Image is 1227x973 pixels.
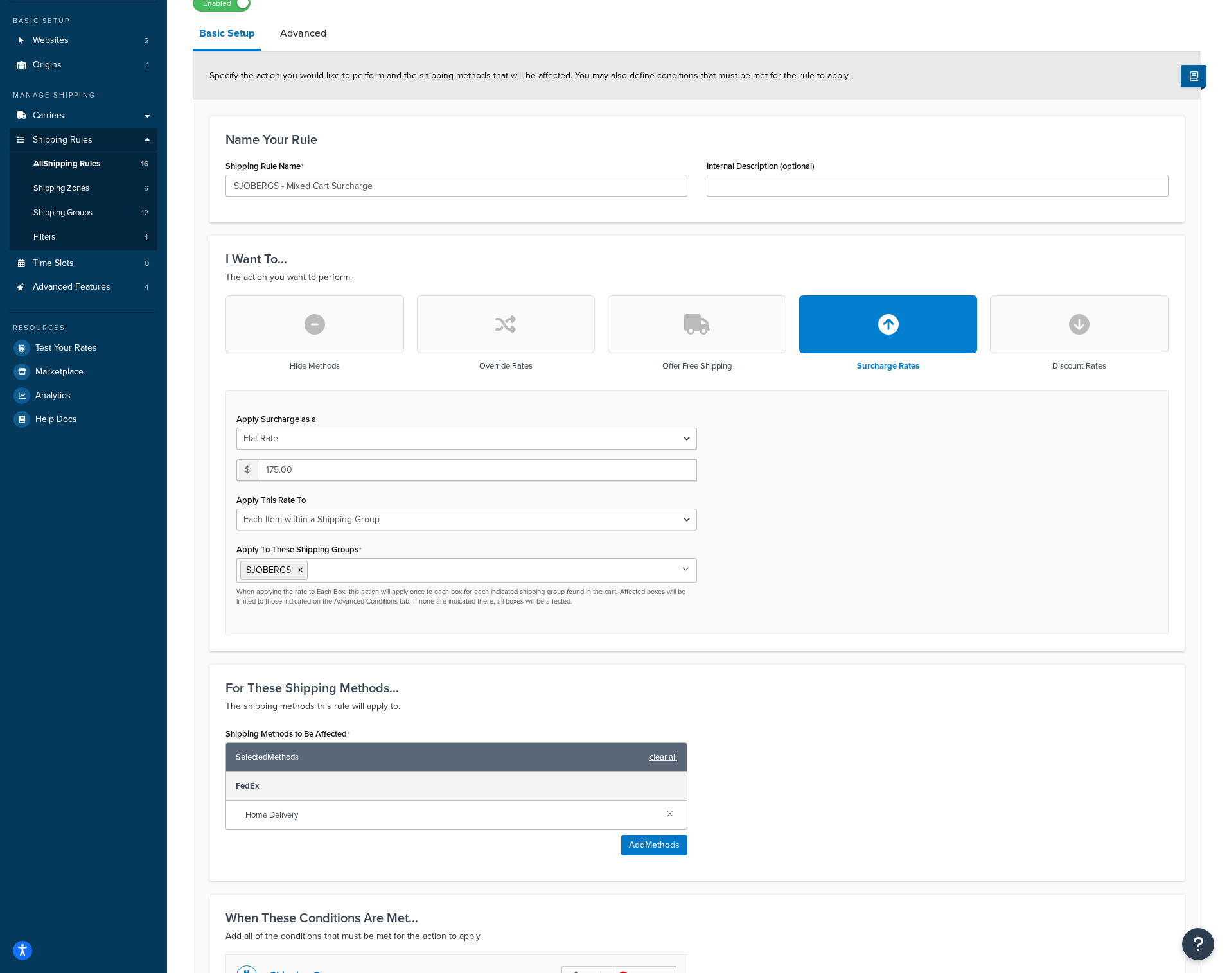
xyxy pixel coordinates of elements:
[10,252,157,276] a: Time Slots0
[236,587,697,607] p: When applying the rate to Each Box, this action will apply once to each box for each indicated sh...
[225,729,350,739] label: Shipping Methods to Be Affected
[1181,65,1206,87] button: Show Help Docs
[10,53,157,77] a: Origins1
[236,414,316,424] label: Apply Surcharge as a
[10,225,157,249] a: Filters4
[10,177,157,200] li: Shipping Zones
[621,835,687,855] button: AddMethods
[33,183,89,194] span: Shipping Zones
[236,459,258,481] span: $
[290,362,340,371] h3: Hide Methods
[10,276,157,299] li: Advanced Features
[33,232,55,243] span: Filters
[10,29,157,53] li: Websites
[225,161,304,171] label: Shipping Rule Name
[10,408,157,431] a: Help Docs
[10,225,157,249] li: Filters
[1052,362,1106,371] h3: Discount Rates
[236,748,643,766] span: Selected Methods
[10,152,157,176] a: AllShipping Rules16
[141,159,148,170] span: 16
[226,772,687,801] div: FedEx
[662,362,732,371] h3: Offer Free Shipping
[225,911,1169,925] h3: When These Conditions Are Met...
[246,563,291,577] span: SJOBERGS
[33,60,62,71] span: Origins
[857,362,919,371] h3: Surcharge Rates
[144,183,148,194] span: 6
[10,360,157,383] a: Marketplace
[35,367,84,378] span: Marketplace
[146,60,149,71] span: 1
[10,128,157,250] li: Shipping Rules
[33,282,110,293] span: Advanced Features
[33,207,93,218] span: Shipping Groups
[35,414,77,425] span: Help Docs
[209,69,850,82] span: Specify the action you would like to perform and the shipping methods that will be affected. You ...
[10,90,157,101] div: Manage Shipping
[33,110,64,121] span: Carriers
[144,232,148,243] span: 4
[649,748,677,766] a: clear all
[10,15,157,26] div: Basic Setup
[145,282,149,293] span: 4
[1182,928,1214,960] button: Open Resource Center
[10,384,157,407] a: Analytics
[225,252,1169,266] h3: I Want To...
[33,135,93,146] span: Shipping Rules
[10,337,157,360] a: Test Your Rates
[10,201,157,225] li: Shipping Groups
[10,276,157,299] a: Advanced Features4
[141,207,148,218] span: 12
[10,201,157,225] a: Shipping Groups12
[10,53,157,77] li: Origins
[225,681,1169,695] h3: For These Shipping Methods...
[145,35,149,46] span: 2
[236,545,362,555] label: Apply To These Shipping Groups
[479,362,533,371] h3: Override Rates
[10,104,157,128] a: Carriers
[225,699,1169,714] p: The shipping methods this rule will apply to.
[10,322,157,333] div: Resources
[145,258,149,269] span: 0
[10,252,157,276] li: Time Slots
[10,177,157,200] a: Shipping Zones6
[225,929,1169,944] p: Add all of the conditions that must be met for the action to apply.
[225,270,1169,285] p: The action you want to perform.
[236,495,306,505] label: Apply This Rate To
[707,161,815,171] label: Internal Description (optional)
[33,159,100,170] span: All Shipping Rules
[33,258,74,269] span: Time Slots
[35,390,71,401] span: Analytics
[193,18,261,51] a: Basic Setup
[274,18,333,49] a: Advanced
[225,132,1169,146] h3: Name Your Rule
[10,29,157,53] a: Websites2
[33,35,69,46] span: Websites
[245,806,657,824] span: Home Delivery
[35,343,97,354] span: Test Your Rates
[10,128,157,152] a: Shipping Rules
